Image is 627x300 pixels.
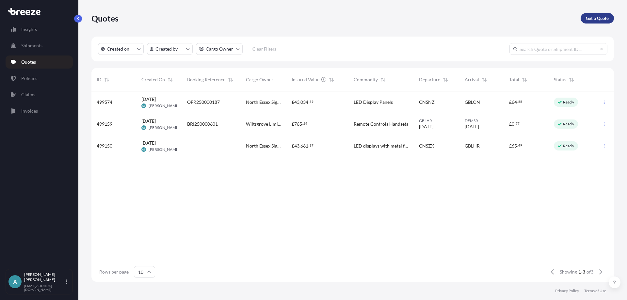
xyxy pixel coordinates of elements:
[419,99,435,105] span: CNSNZ
[442,76,449,84] button: Sort
[292,144,294,148] span: £
[98,43,144,55] button: createdOn Filter options
[509,144,512,148] span: £
[563,121,574,127] p: Ready
[24,284,65,292] p: [EMAIL_ADDRESS][DOMAIN_NAME]
[568,76,575,84] button: Sort
[521,76,528,84] button: Sort
[24,272,65,282] p: [PERSON_NAME] [PERSON_NAME]
[465,143,480,149] span: GBLHR
[292,100,294,104] span: £
[103,76,111,84] button: Sort
[354,121,408,127] span: Remote Controls Handsets
[300,100,308,104] span: 034
[310,144,313,147] span: 37
[354,76,378,83] span: Commodity
[187,99,220,105] span: OFR250000187
[584,288,606,293] a: Terms of Use
[560,269,577,275] span: Showing
[6,104,73,118] a: Invoices
[509,100,512,104] span: £
[310,101,313,103] span: 89
[465,99,480,105] span: GBLON
[480,76,488,84] button: Sort
[99,269,129,275] span: Rows per page
[21,91,35,98] p: Claims
[517,101,518,103] span: .
[509,76,519,83] span: Total
[303,122,307,125] span: 24
[509,43,607,55] input: Search Quote or Shipment ID...
[21,26,37,33] p: Insights
[554,76,566,83] span: Status
[586,15,609,22] p: Get a Quote
[512,100,517,104] span: 64
[518,101,522,103] span: 55
[149,125,180,130] span: [PERSON_NAME]
[294,100,299,104] span: 43
[21,108,38,114] p: Invoices
[155,46,178,52] p: Created by
[246,121,281,127] span: Wiltsgrove Limited
[379,76,387,84] button: Sort
[91,13,119,24] p: Quotes
[97,121,112,127] span: 499159
[142,146,145,153] span: AS
[6,88,73,101] a: Claims
[149,103,180,108] span: [PERSON_NAME]
[6,39,73,52] a: Shipments
[419,123,433,130] span: [DATE]
[149,147,180,152] span: [PERSON_NAME]
[21,59,36,65] p: Quotes
[419,118,454,123] span: GBLHR
[512,144,517,148] span: 65
[294,122,302,126] span: 765
[21,75,37,82] p: Policies
[147,43,193,55] button: createdBy Filter options
[292,122,294,126] span: £
[563,143,574,149] p: Ready
[246,99,281,105] span: North Essex Signs
[292,76,319,83] span: Insured Value
[578,269,585,275] span: 1-3
[142,124,145,131] span: AS
[206,46,233,52] p: Cargo Owner
[97,143,112,149] span: 499150
[142,103,145,109] span: AS
[328,76,335,84] button: Sort
[6,72,73,85] a: Policies
[518,144,522,147] span: 49
[141,118,156,124] span: [DATE]
[299,100,300,104] span: ,
[465,123,479,130] span: [DATE]
[512,122,514,126] span: 0
[246,143,281,149] span: North Essex Signs
[187,121,218,127] span: BRI250000601
[187,143,191,149] span: —
[141,140,156,146] span: [DATE]
[354,99,393,105] span: LED Display Panels
[354,143,409,149] span: LED displays with metal frameworks
[6,55,73,69] a: Quotes
[419,76,440,83] span: Departure
[465,76,479,83] span: Arrival
[141,96,156,103] span: [DATE]
[419,143,434,149] span: CNSZX
[227,76,234,84] button: Sort
[166,76,174,84] button: Sort
[300,144,308,148] span: 661
[517,144,518,147] span: .
[97,99,112,105] span: 499574
[107,46,129,52] p: Created on
[21,42,42,49] p: Shipments
[516,122,520,125] span: 77
[302,122,303,125] span: .
[252,46,276,52] p: Clear Filters
[555,288,579,293] a: Privacy Policy
[187,76,225,83] span: Booking Reference
[246,44,282,54] button: Clear Filters
[196,43,243,55] button: cargoOwner Filter options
